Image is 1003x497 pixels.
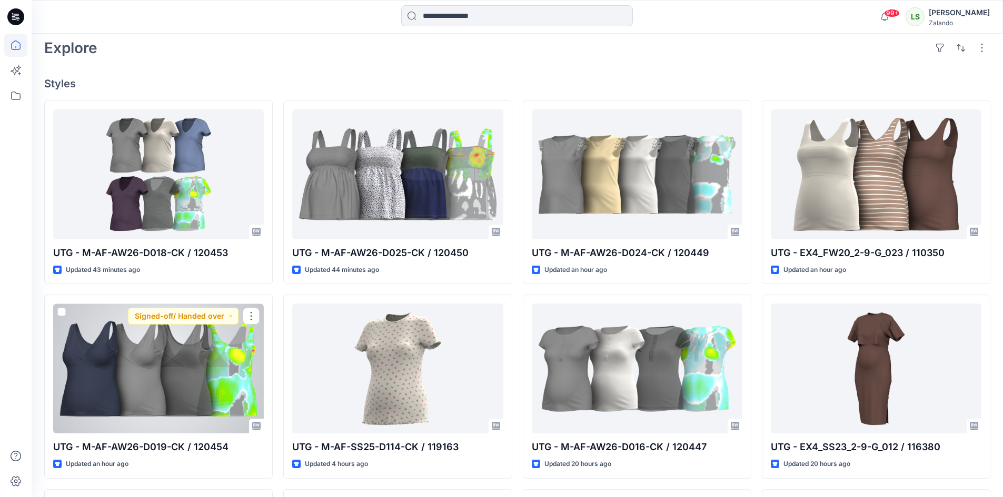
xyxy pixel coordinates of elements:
p: UTG - M-AF-AW26-D025-CK / 120450 [292,246,503,260]
p: Updated an hour ago [783,265,846,276]
span: 99+ [884,9,900,17]
a: UTG - EX4_FW20_2-9-G_023 / 110350 [771,109,981,239]
h2: Explore [44,39,97,56]
p: UTG - M-AF-AW26-D019-CK / 120454 [53,440,264,454]
a: UTG - M-AF-AW26-D025-CK / 120450 [292,109,503,239]
div: Zalando [929,19,990,27]
p: UTG - M-AF-AW26-D024-CK / 120449 [532,246,742,260]
p: UTG - EX4_SS23_2-9-G_012 / 116380 [771,440,981,454]
p: Updated 4 hours ago [305,459,368,470]
div: [PERSON_NAME] [929,6,990,19]
p: UTG - M-AF-AW26-D016-CK / 120447 [532,440,742,454]
p: UTG - EX4_FW20_2-9-G_023 / 110350 [771,246,981,260]
a: UTG - EX4_SS23_2-9-G_012 / 116380 [771,303,981,433]
a: UTG - M-AF-AW26-D024-CK / 120449 [532,109,742,239]
a: UTG - M-AF-AW26-D019-CK / 120454 [53,303,264,433]
a: UTG - M-AF-SS25-D114-CK / 119163 [292,303,503,433]
p: Updated 44 minutes ago [305,265,379,276]
p: Updated 20 hours ago [783,459,850,470]
a: UTG - M-AF-AW26-D018-CK / 120453 [53,109,264,239]
p: Updated 20 hours ago [544,459,611,470]
p: UTG - M-AF-SS25-D114-CK / 119163 [292,440,503,454]
p: Updated 43 minutes ago [66,265,140,276]
div: LS [906,7,925,26]
a: UTG - M-AF-AW26-D016-CK / 120447 [532,303,742,433]
p: UTG - M-AF-AW26-D018-CK / 120453 [53,246,264,260]
p: Updated an hour ago [544,265,607,276]
h4: Styles [44,77,990,90]
p: Updated an hour ago [66,459,128,470]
